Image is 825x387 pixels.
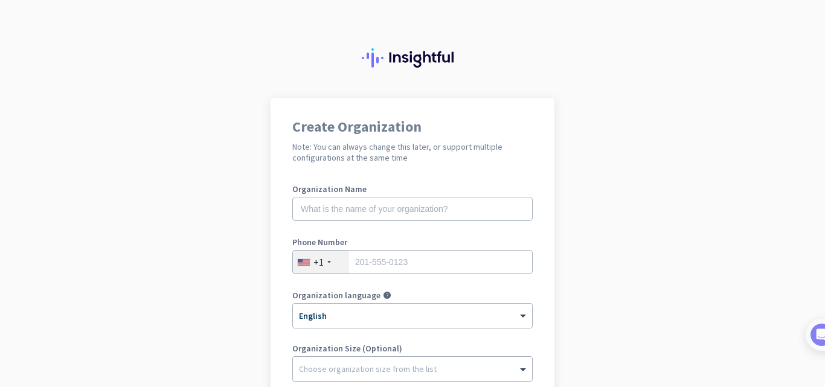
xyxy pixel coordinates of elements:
label: Phone Number [292,238,533,246]
label: Organization Size (Optional) [292,344,533,353]
label: Organization language [292,291,380,299]
h2: Note: You can always change this later, or support multiple configurations at the same time [292,141,533,163]
i: help [383,291,391,299]
div: +1 [313,256,324,268]
img: Insightful [362,48,463,68]
input: 201-555-0123 [292,250,533,274]
label: Organization Name [292,185,533,193]
input: What is the name of your organization? [292,197,533,221]
h1: Create Organization [292,120,533,134]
